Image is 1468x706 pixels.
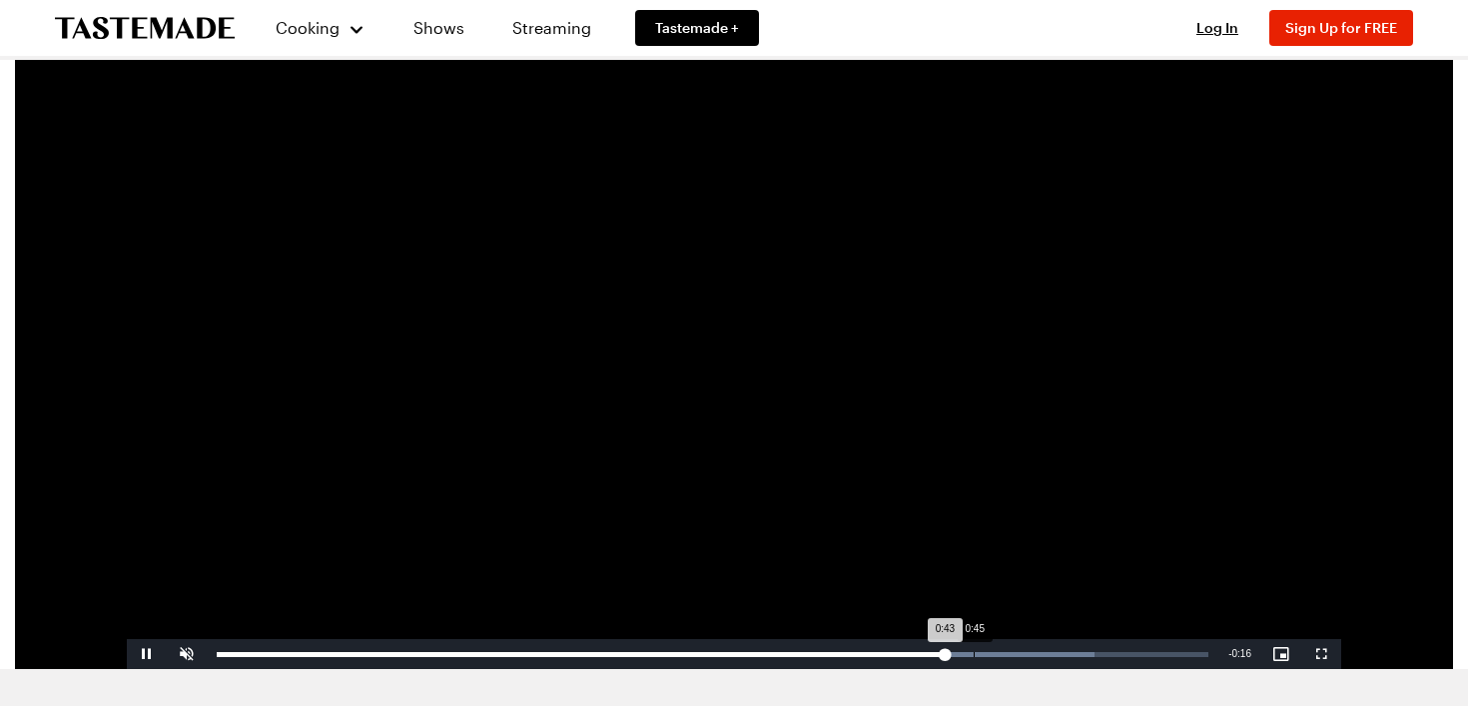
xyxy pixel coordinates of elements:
span: Cooking [276,18,340,37]
button: Fullscreen [1301,639,1341,669]
span: Sign Up for FREE [1285,19,1397,36]
span: Log In [1196,19,1238,36]
button: Cooking [275,4,366,52]
div: Progress Bar [217,652,1208,657]
span: 0:16 [1232,648,1251,659]
span: - [1228,648,1231,659]
a: To Tastemade Home Page [55,17,235,40]
button: Unmute [167,639,207,669]
button: Picture-in-Picture [1261,639,1301,669]
button: Sign Up for FREE [1269,10,1413,46]
a: Tastemade + [635,10,759,46]
span: Tastemade + [655,18,739,38]
button: Log In [1177,18,1257,38]
button: Pause [127,639,167,669]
